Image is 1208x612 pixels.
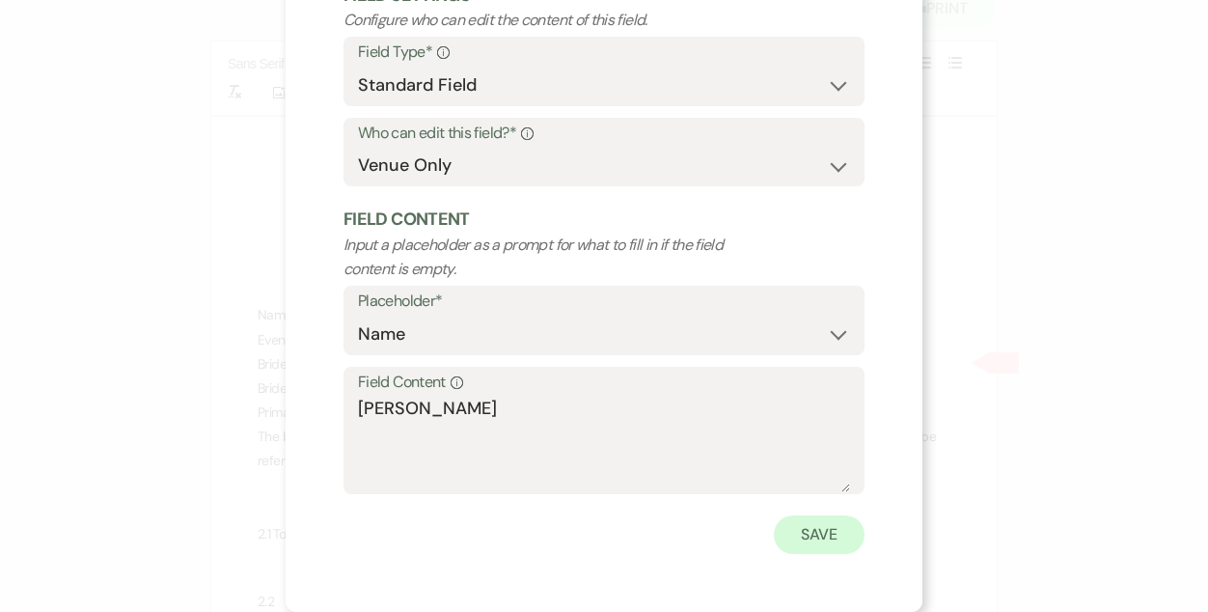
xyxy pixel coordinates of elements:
[343,233,760,282] p: Input a placeholder as a prompt for what to fill in if the field content is empty.
[774,515,865,554] button: Save
[343,208,865,232] h2: Field Content
[358,369,850,397] label: Field Content
[343,8,760,33] p: Configure who can edit the content of this field.
[358,120,850,148] label: Who can edit this field?*
[358,288,850,316] label: Placeholder*
[358,396,850,492] textarea: [PERSON_NAME]
[358,39,850,67] label: Field Type*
